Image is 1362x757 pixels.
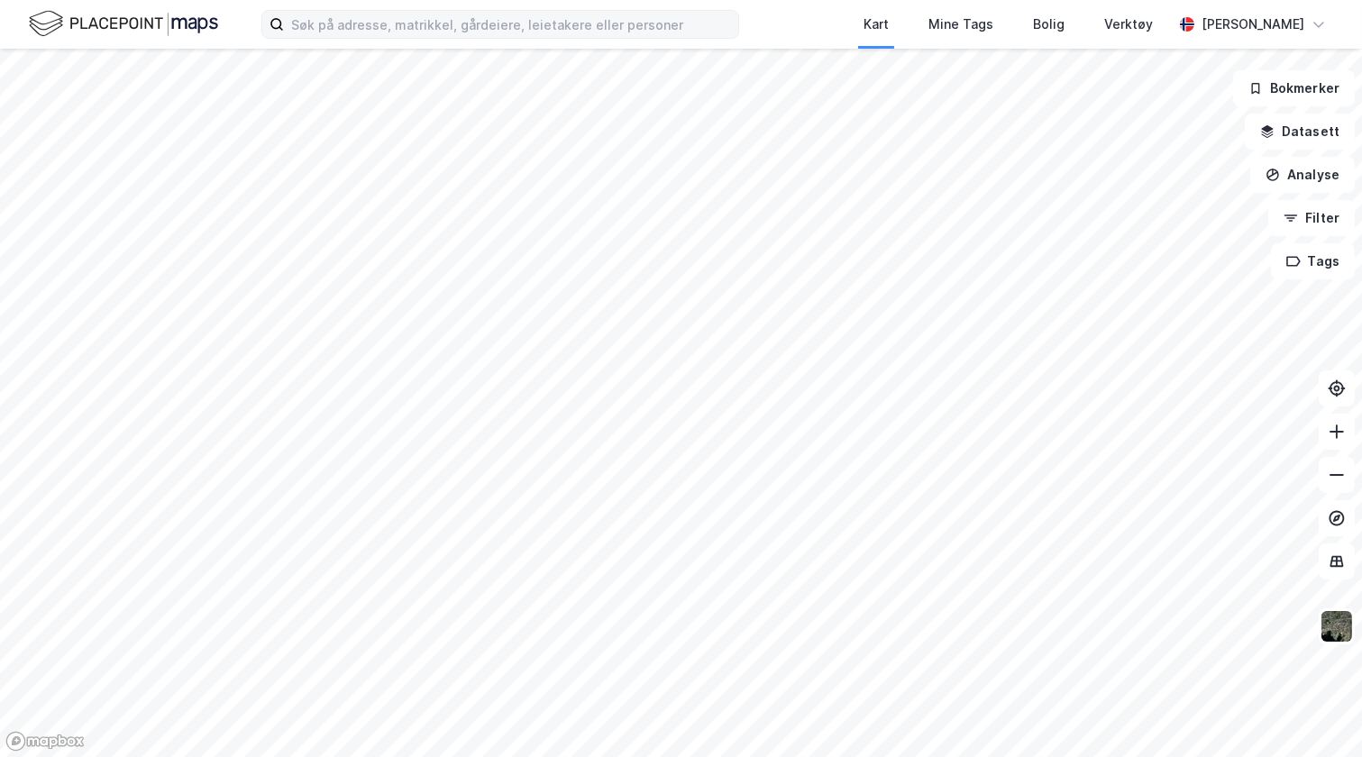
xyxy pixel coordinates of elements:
[864,14,889,35] div: Kart
[928,14,993,35] div: Mine Tags
[1245,114,1355,150] button: Datasett
[1320,609,1354,643] img: 9k=
[1268,200,1355,236] button: Filter
[1272,670,1362,757] iframe: Chat Widget
[1033,14,1065,35] div: Bolig
[5,731,85,752] a: Mapbox homepage
[284,11,738,38] input: Søk på adresse, matrikkel, gårdeiere, leietakere eller personer
[1233,70,1355,106] button: Bokmerker
[1250,157,1355,193] button: Analyse
[1272,670,1362,757] div: Kontrollprogram for chat
[29,8,218,40] img: logo.f888ab2527a4732fd821a326f86c7f29.svg
[1104,14,1153,35] div: Verktøy
[1202,14,1304,35] div: [PERSON_NAME]
[1271,243,1355,279] button: Tags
